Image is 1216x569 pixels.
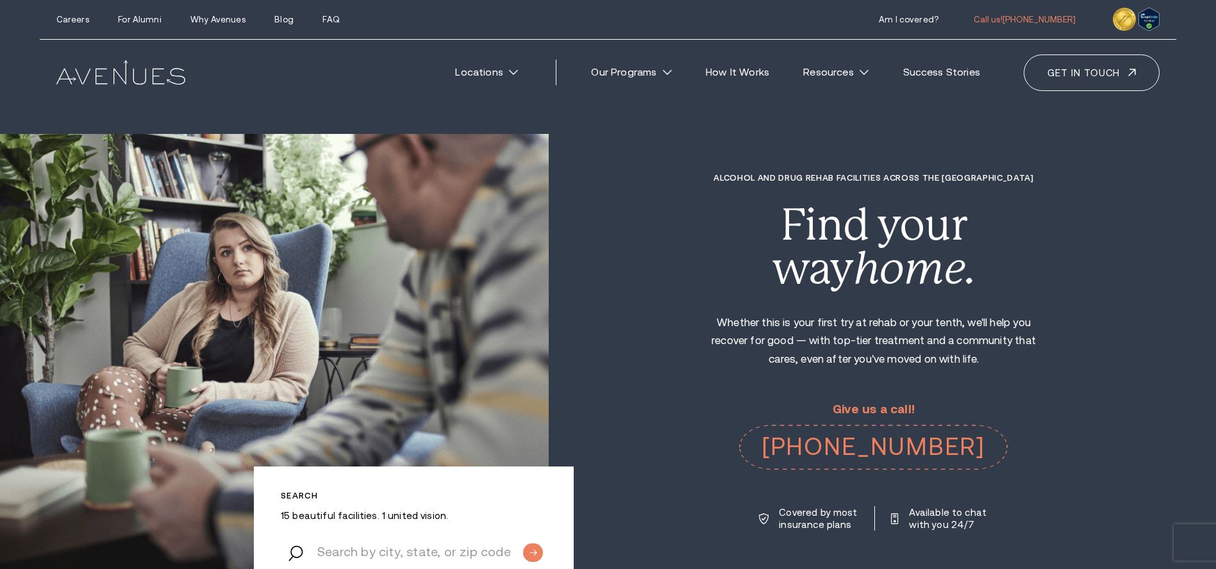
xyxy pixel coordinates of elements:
[974,15,1076,24] a: Call us![PHONE_NUMBER]
[1138,12,1160,24] a: Verify LegitScript Approval for www.avenuesrecovery.com
[322,15,339,24] a: FAQ
[190,15,245,24] a: Why Avenues
[891,506,988,531] a: Available to chat with you 24/7
[274,15,294,24] a: Blog
[56,15,89,24] a: Careers
[1003,15,1076,24] span: [PHONE_NUMBER]
[281,491,547,500] p: Search
[699,203,1048,291] div: Find your way
[739,403,1008,416] p: Give us a call!
[909,506,988,531] p: Available to chat with you 24/7
[890,58,993,87] a: Success Stories
[442,58,531,87] a: Locations
[281,509,547,522] p: 15 beautiful facilities. 1 united vision.
[699,173,1048,183] h1: Alcohol and Drug Rehab Facilities across the [GEOGRAPHIC_DATA]
[699,314,1048,369] p: Whether this is your first try at rehab or your tenth, we'll help you recover for good — with top...
[693,58,783,87] a: How It Works
[854,243,976,293] i: home.
[1138,8,1160,31] img: Verify Approval for www.avenuesrecovery.com
[578,58,685,87] a: Our Programs
[790,58,882,87] a: Resources
[523,543,543,562] input: Submit
[779,506,858,531] p: Covered by most insurance plans
[879,15,938,24] a: Am I covered?
[1024,54,1160,91] a: Get in touch
[118,15,161,24] a: For Alumni
[759,506,858,531] a: Covered by most insurance plans
[739,425,1008,470] a: [PHONE_NUMBER]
